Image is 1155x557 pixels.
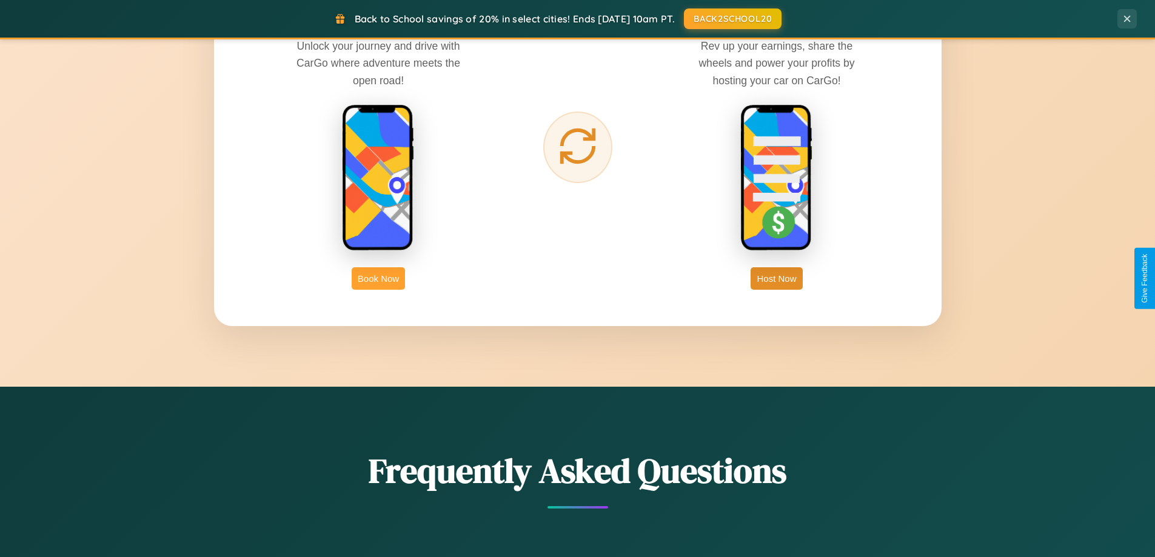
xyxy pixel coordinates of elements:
img: rent phone [342,104,415,252]
button: Book Now [352,267,405,290]
p: Unlock your journey and drive with CarGo where adventure meets the open road! [287,38,469,88]
img: host phone [740,104,813,252]
span: Back to School savings of 20% in select cities! Ends [DATE] 10am PT. [355,13,675,25]
h2: Frequently Asked Questions [214,447,942,494]
button: Host Now [751,267,802,290]
button: BACK2SCHOOL20 [684,8,782,29]
p: Rev up your earnings, share the wheels and power your profits by hosting your car on CarGo! [686,38,868,88]
div: Give Feedback [1140,254,1149,303]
